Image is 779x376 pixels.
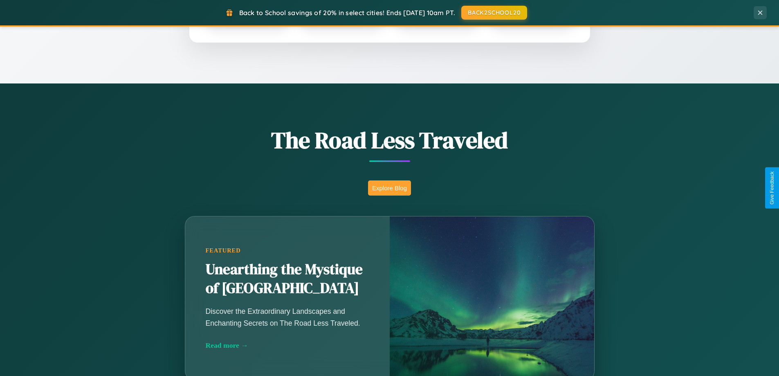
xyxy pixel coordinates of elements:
[206,247,369,254] div: Featured
[144,124,635,156] h1: The Road Less Traveled
[769,171,775,205] div: Give Feedback
[206,306,369,329] p: Discover the Extraordinary Landscapes and Enchanting Secrets on The Road Less Traveled.
[206,260,369,298] h2: Unearthing the Mystique of [GEOGRAPHIC_DATA]
[206,341,369,350] div: Read more →
[461,6,527,20] button: BACK2SCHOOL20
[239,9,455,17] span: Back to School savings of 20% in select cities! Ends [DATE] 10am PT.
[368,180,411,196] button: Explore Blog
